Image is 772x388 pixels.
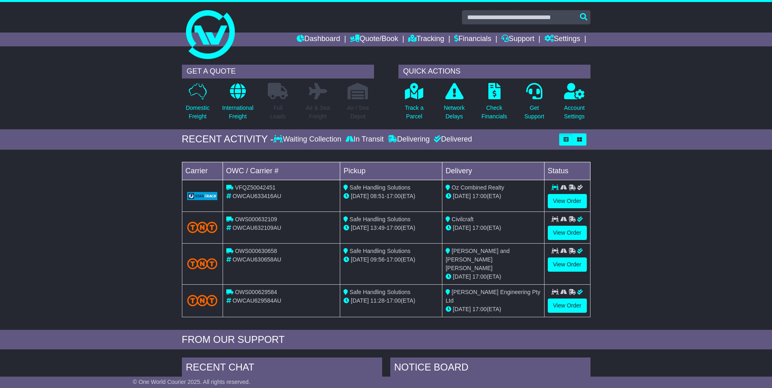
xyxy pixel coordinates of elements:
[347,104,369,121] p: Air / Sea Depot
[223,162,340,180] td: OWC / Carrier #
[232,193,281,199] span: OWCAU633416AU
[340,162,442,180] td: Pickup
[453,193,471,199] span: [DATE]
[351,297,369,304] span: [DATE]
[350,216,410,222] span: Safe Handling Solutions
[564,104,585,121] p: Account Settings
[548,226,587,240] a: View Order
[232,256,281,263] span: OWCAU630658AU
[548,299,587,313] a: View Order
[235,216,277,222] span: OWS000632109
[351,193,369,199] span: [DATE]
[187,295,218,306] img: TNT_Domestic.png
[524,83,545,125] a: GetSupport
[350,248,410,254] span: Safe Handling Solutions
[548,194,587,208] a: View Order
[443,83,465,125] a: NetworkDelays
[350,33,398,46] a: Quote/Book
[390,357,590,379] div: NOTICE BOARD
[370,225,385,231] span: 13:49
[452,216,474,222] span: Civilcraft
[405,104,424,121] p: Track a Parcel
[545,33,580,46] a: Settings
[446,192,541,201] div: (ETA)
[387,225,401,231] span: 17:00
[232,297,281,304] span: OWCAU629584AU
[446,224,541,232] div: (ETA)
[351,225,369,231] span: [DATE]
[182,65,374,78] div: GET A QUOTE
[387,297,401,304] span: 17:00
[446,248,510,271] span: [PERSON_NAME] and [PERSON_NAME] [PERSON_NAME]
[222,83,254,125] a: InternationalFreight
[182,334,590,346] div: FROM OUR SUPPORT
[481,83,507,125] a: CheckFinancials
[185,83,210,125] a: DomesticFreight
[370,256,385,263] span: 09:56
[232,225,281,231] span: OWCAU632109AU
[133,379,250,385] span: © One World Courier 2025. All rights reserved.
[182,162,223,180] td: Carrier
[182,357,382,379] div: RECENT CHAT
[235,289,277,295] span: OWS000629584
[564,83,585,125] a: AccountSettings
[442,162,544,180] td: Delivery
[235,184,276,191] span: VFQZ50042451
[472,193,487,199] span: 17:00
[343,224,439,232] div: - (ETA)
[387,256,401,263] span: 17:00
[343,192,439,201] div: - (ETA)
[452,184,504,191] span: Oz Combined Realty
[350,289,410,295] span: Safe Handling Solutions
[306,104,330,121] p: Air & Sea Freight
[370,297,385,304] span: 11:28
[446,305,541,314] div: (ETA)
[544,162,590,180] td: Status
[343,255,439,264] div: - (ETA)
[446,289,540,304] span: [PERSON_NAME] Engineering Pty Ltd
[444,104,464,121] p: Network Delays
[268,104,288,121] p: Full Loads
[350,184,410,191] span: Safe Handling Solutions
[472,306,487,312] span: 17:00
[187,258,218,269] img: TNT_Domestic.png
[387,193,401,199] span: 17:00
[235,248,277,254] span: OWS000630658
[454,33,491,46] a: Financials
[398,65,590,78] div: QUICK ACTIONS
[273,135,343,144] div: Waiting Collection
[343,296,439,305] div: - (ETA)
[182,133,274,145] div: RECENT ACTIVITY -
[386,135,432,144] div: Delivering
[453,225,471,231] span: [DATE]
[446,272,541,281] div: (ETA)
[548,257,587,272] a: View Order
[524,104,544,121] p: Get Support
[187,192,218,200] img: GetCarrierServiceLogo
[297,33,340,46] a: Dashboard
[472,273,487,280] span: 17:00
[432,135,472,144] div: Delivered
[351,256,369,263] span: [DATE]
[501,33,534,46] a: Support
[405,83,424,125] a: Track aParcel
[453,306,471,312] span: [DATE]
[370,193,385,199] span: 08:51
[472,225,487,231] span: 17:00
[187,222,218,233] img: TNT_Domestic.png
[408,33,444,46] a: Tracking
[186,104,209,121] p: Domestic Freight
[222,104,254,121] p: International Freight
[343,135,386,144] div: In Transit
[481,104,507,121] p: Check Financials
[453,273,471,280] span: [DATE]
